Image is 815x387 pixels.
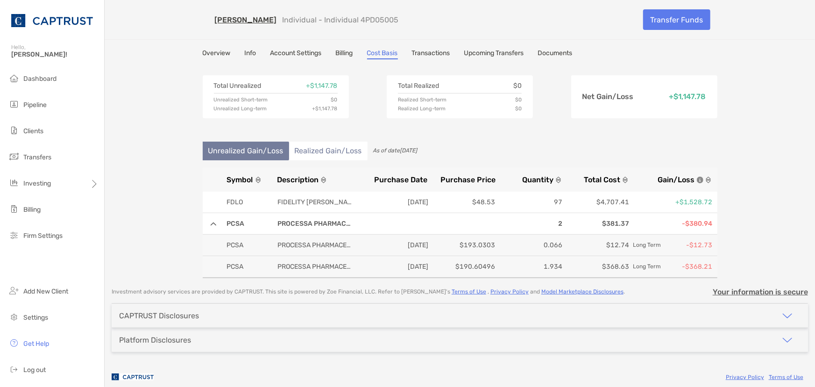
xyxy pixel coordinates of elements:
p: PCSA [227,261,274,272]
p: Your information is secure [713,287,808,296]
a: Cost Basis [367,49,398,59]
img: clients icon [8,125,20,136]
span: Total Cost [584,175,620,184]
button: Gain/Lossicon info [632,175,712,184]
img: billing icon [8,203,20,215]
a: Terms of Use [452,288,486,295]
p: + $1,147.78 [306,83,338,89]
div: CAPTRUST Disclosures [119,311,199,320]
img: firm-settings icon [8,229,20,241]
span: Quantity [522,175,553,184]
span: As of date [DATE] [373,147,418,154]
a: Privacy Policy [490,288,529,295]
img: icon arrow [782,335,793,346]
img: icon info [697,177,703,183]
p: $368.63 [566,261,629,272]
p: [DATE] [365,261,428,272]
p: $0 [331,97,338,102]
a: Model Marketplace Disclosures [541,288,624,295]
button: Purchase Price [431,175,496,184]
p: 97 [499,196,562,208]
li: Realized Gain/Loss [289,142,368,160]
p: Unrealized Long-term [214,106,267,111]
p: $12.74 [566,239,629,251]
img: pipeline icon [8,99,20,110]
span: Gain/Loss [658,175,695,184]
p: $0 [513,83,522,89]
a: Terms of Use [769,374,803,380]
p: $381.37 [566,218,629,229]
p: 2 [499,218,562,229]
p: Individual - Individual 4PD05005 [283,15,399,24]
p: Realized Long-term [398,106,446,111]
img: sort [255,177,262,183]
p: $48.53 [432,196,495,208]
p: PCSA [227,239,274,251]
li: Unrealized Gain/Loss [203,142,289,160]
button: Description [277,175,361,184]
p: Investment advisory services are provided by CAPTRUST . This site is powered by Zoe Financial, LL... [112,288,625,295]
p: [DATE] [365,196,428,208]
p: FIDELITY [PERSON_NAME] TRUST [277,196,352,208]
p: Unrealized Short-term [214,97,268,102]
p: [DATE] [365,239,428,251]
img: transfers icon [8,151,20,162]
a: Transfer Funds [643,9,710,30]
div: Platform Disclosures [119,336,191,344]
p: $193.0303 [432,239,495,251]
a: Account Settings [270,49,322,59]
img: get-help icon [8,337,20,349]
img: add_new_client icon [8,285,20,296]
p: -$12.73 [633,239,712,251]
img: investing icon [8,177,20,188]
a: Info [245,49,256,59]
span: Long Term [633,239,661,251]
span: Get Help [23,340,49,348]
p: Total Realized [398,83,439,89]
p: + $1,147.78 [669,93,706,100]
p: Net Gain/Loss [582,93,634,100]
a: Privacy Policy [726,374,764,380]
p: + $1,147.78 [312,106,338,111]
a: Transactions [412,49,450,59]
img: dashboard icon [8,72,20,84]
span: Log out [23,366,46,374]
img: icon arrow [782,310,793,322]
span: Purchase Price [440,175,496,184]
p: -$380.94 [633,218,712,229]
button: Quantity [499,175,562,184]
img: settings icon [8,311,20,322]
a: Documents [538,49,573,59]
p: $4,707.41 [566,196,629,208]
span: Pipeline [23,101,47,109]
img: sort [555,177,562,183]
img: CAPTRUST Logo [11,4,93,37]
img: arrow open row [210,222,216,226]
p: +$1,528.72 [633,196,712,208]
p: PROCESSA PHARMACEUTICALS INC [277,261,352,272]
img: sort [705,177,712,183]
img: logout icon [8,364,20,375]
p: 0.066 [499,239,562,251]
p: PROCESSA PHARMACEUTICALS INC [277,239,352,251]
img: sort [320,177,327,183]
span: Purchase Date [374,175,427,184]
p: FDLO [227,196,264,208]
span: Description [277,175,319,184]
p: PCSA [227,218,264,229]
a: Upcoming Transfers [464,49,524,59]
p: $190.60496 [432,261,495,272]
span: Long Term [633,261,661,272]
span: [PERSON_NAME]! [11,50,99,58]
span: Investing [23,179,51,187]
a: [PERSON_NAME] [215,15,277,24]
img: sort [622,177,629,183]
span: Settings [23,314,48,322]
span: Dashboard [23,75,57,83]
p: Total Unrealized [214,83,262,89]
a: Overview [203,49,231,59]
a: Billing [336,49,353,59]
p: $0 [515,106,522,111]
p: Realized Short-term [398,97,446,102]
button: Total Cost [566,175,629,184]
